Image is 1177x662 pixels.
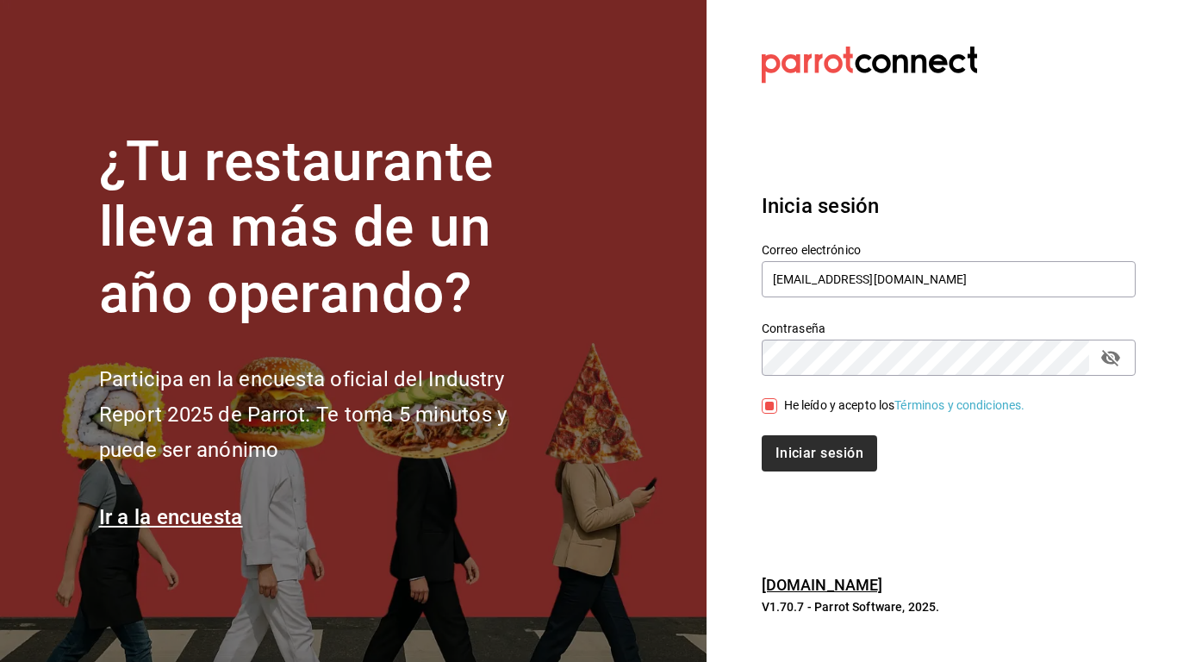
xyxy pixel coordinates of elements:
[99,129,564,328] h1: ¿Tu restaurante lleva más de un año operando?
[762,190,1136,222] h3: Inicia sesión
[762,435,877,472] button: Iniciar sesión
[99,362,564,467] h2: Participa en la encuesta oficial del Industry Report 2025 de Parrot. Te toma 5 minutos y puede se...
[784,397,1025,415] div: He leído y acepto los
[762,576,883,594] a: [DOMAIN_NAME]
[894,398,1024,412] a: Términos y condiciones.
[762,243,1136,255] label: Correo electrónico
[99,505,243,529] a: Ir a la encuesta
[762,322,1136,334] label: Contraseña
[1096,343,1125,372] button: passwordField
[762,261,1136,297] input: Ingresa tu correo electrónico
[762,598,1136,615] p: V1.70.7 - Parrot Software, 2025.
